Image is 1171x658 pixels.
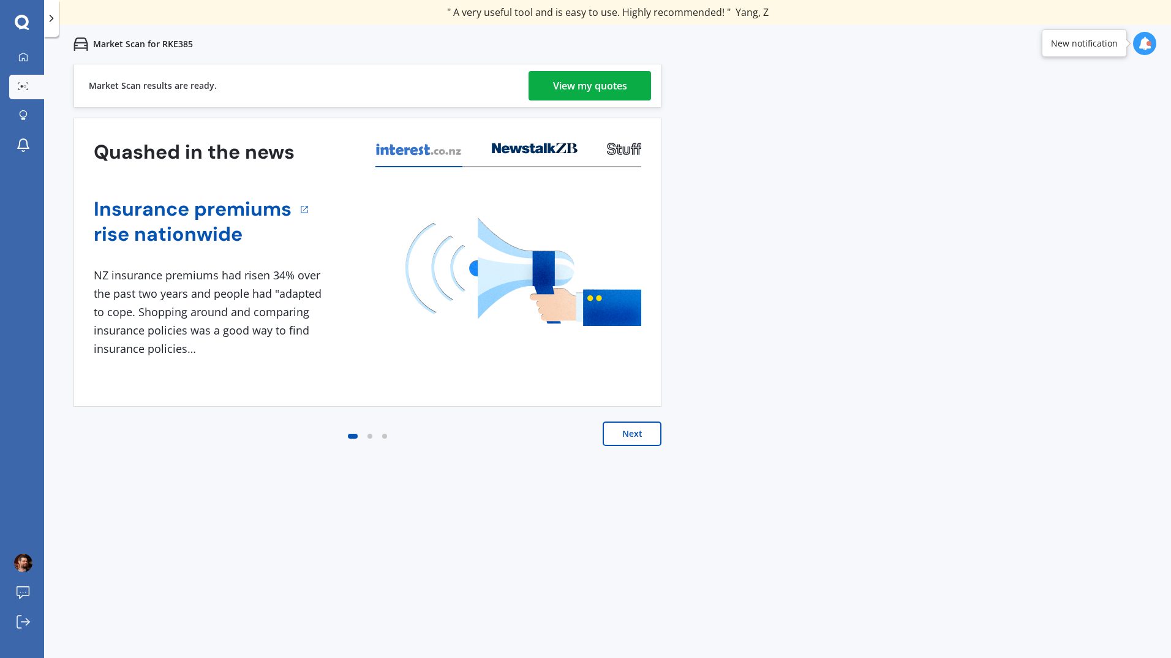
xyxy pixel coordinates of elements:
button: Next [603,422,661,446]
div: View my quotes [553,71,627,100]
img: ACg8ocIUMpCVZ3foJtzg69va81JBEIWfO527SIkT6N44MlRIOz-9Ew8=s96-c [14,554,32,572]
div: Market Scan results are ready. [89,64,217,107]
div: New notification [1051,37,1118,50]
p: Market Scan for RKE385 [93,38,193,50]
h3: Quashed in the news [94,140,295,165]
img: car.f15378c7a67c060ca3f3.svg [73,37,88,51]
div: NZ insurance premiums had risen 34% over the past two years and people had "adapted to cope. Shop... [94,267,326,358]
img: media image [405,217,641,326]
a: View my quotes [529,71,651,100]
a: rise nationwide [94,222,292,247]
a: Insurance premiums [94,197,292,222]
